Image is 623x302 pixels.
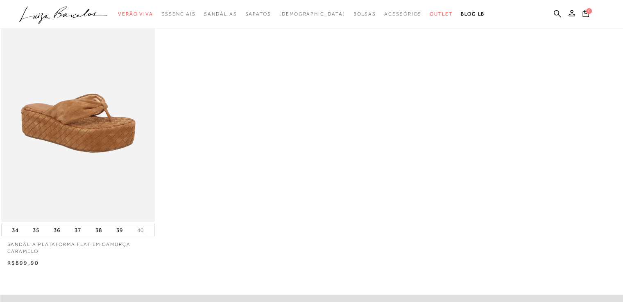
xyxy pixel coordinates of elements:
span: Essenciais [161,11,196,17]
button: 37 [72,224,84,236]
a: categoryNavScreenReaderText [204,7,237,22]
a: categoryNavScreenReaderText [245,7,271,22]
a: BLOG LB [461,7,485,22]
span: [DEMOGRAPHIC_DATA] [279,11,345,17]
button: 0 [580,9,591,20]
button: 36 [51,224,63,236]
span: Verão Viva [118,11,153,17]
span: Acessórios [384,11,421,17]
span: BLOG LB [461,11,485,17]
span: 0 [586,8,592,14]
button: 40 [135,226,146,234]
span: Sandálias [204,11,237,17]
a: categoryNavScreenReaderText [430,7,453,22]
button: 39 [114,224,125,236]
span: Bolsas [353,11,376,17]
a: categoryNavScreenReaderText [353,7,376,22]
button: 35 [30,224,42,236]
span: Sapatos [245,11,271,17]
a: categoryNavScreenReaderText [384,7,421,22]
span: Outlet [430,11,453,17]
a: noSubCategoriesText [279,7,345,22]
a: categoryNavScreenReaderText [118,7,153,22]
span: R$899,90 [7,259,39,266]
button: 38 [93,224,104,236]
a: SANDÁLIA PLATAFORMA FLAT EM CAMURÇA CARAMELO [1,236,155,255]
a: categoryNavScreenReaderText [161,7,196,22]
button: 34 [9,224,21,236]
